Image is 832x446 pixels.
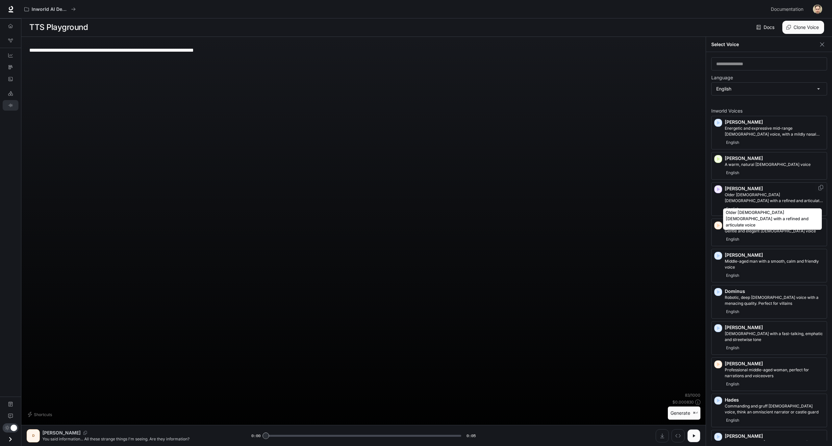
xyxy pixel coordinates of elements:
[755,21,777,34] a: Docs
[725,192,824,204] p: Older British male with a refined and articulate voice
[668,407,700,420] button: Generate⌘⏎
[712,83,827,95] div: English
[725,397,824,403] p: Hades
[42,436,236,442] p: You said information... All these strange things I'm seeing. Are they information?
[685,392,700,398] p: 83 / 1000
[466,433,476,439] span: 0:05
[725,295,824,306] p: Robotic, deep male voice with a menacing quality. Perfect for villains
[32,7,68,12] p: Inworld AI Demos
[725,258,824,270] p: Middle-aged man with a smooth, calm and friendly voice
[725,155,824,162] p: [PERSON_NAME]
[725,185,824,192] p: [PERSON_NAME]
[725,169,741,177] span: English
[725,235,741,243] span: English
[21,3,79,16] button: All workspaces
[725,119,824,125] p: [PERSON_NAME]
[27,409,55,420] button: Shortcuts
[711,75,733,80] p: Language
[3,88,18,99] a: LLM Playground
[28,431,38,441] div: D
[656,429,669,442] button: Download audio
[725,360,824,367] p: [PERSON_NAME]
[725,331,824,343] p: Male with a fast-talking, emphatic and streetwise tone
[725,308,741,316] span: English
[725,403,824,415] p: Commanding and gruff male voice, think an omniscient narrator or castle guard
[693,411,698,415] p: ⌘⏎
[81,431,90,435] button: Copy Voice ID
[725,139,741,146] span: English
[768,3,808,16] a: Documentation
[725,344,741,352] span: English
[3,433,18,446] button: Open drawer
[723,208,822,230] div: Older [DEMOGRAPHIC_DATA] [DEMOGRAPHIC_DATA] with a refined and articulate voice
[818,185,824,190] button: Copy Voice ID
[782,21,824,34] button: Clone Voice
[725,252,824,258] p: [PERSON_NAME]
[725,125,824,137] p: Energetic and expressive mid-range male voice, with a mildly nasal quality
[3,62,18,72] a: Traces
[725,228,824,234] p: Gentle and elegant female voice
[672,399,694,405] p: $ 0.000830
[725,380,741,388] span: English
[771,5,803,13] span: Documentation
[3,74,18,84] a: Logs
[725,416,741,424] span: English
[29,21,88,34] h1: TTS Playground
[725,272,741,279] span: English
[811,3,824,16] button: User avatar
[251,433,261,439] span: 0:00
[725,324,824,331] p: [PERSON_NAME]
[3,411,18,421] a: Feedback
[11,424,17,431] span: Dark mode toggle
[3,50,18,61] a: Dashboards
[3,21,18,31] a: Overview
[3,100,18,111] a: TTS Playground
[711,109,827,113] p: Inworld Voices
[3,399,18,409] a: Documentation
[725,367,824,379] p: Professional middle-aged woman, perfect for narrations and voiceovers
[42,430,81,436] p: [PERSON_NAME]
[725,288,824,295] p: Dominus
[725,433,824,439] p: [PERSON_NAME]
[725,162,824,168] p: A warm, natural female voice
[813,5,822,14] img: User avatar
[671,429,685,442] button: Inspect
[3,35,18,46] a: Graph Registry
